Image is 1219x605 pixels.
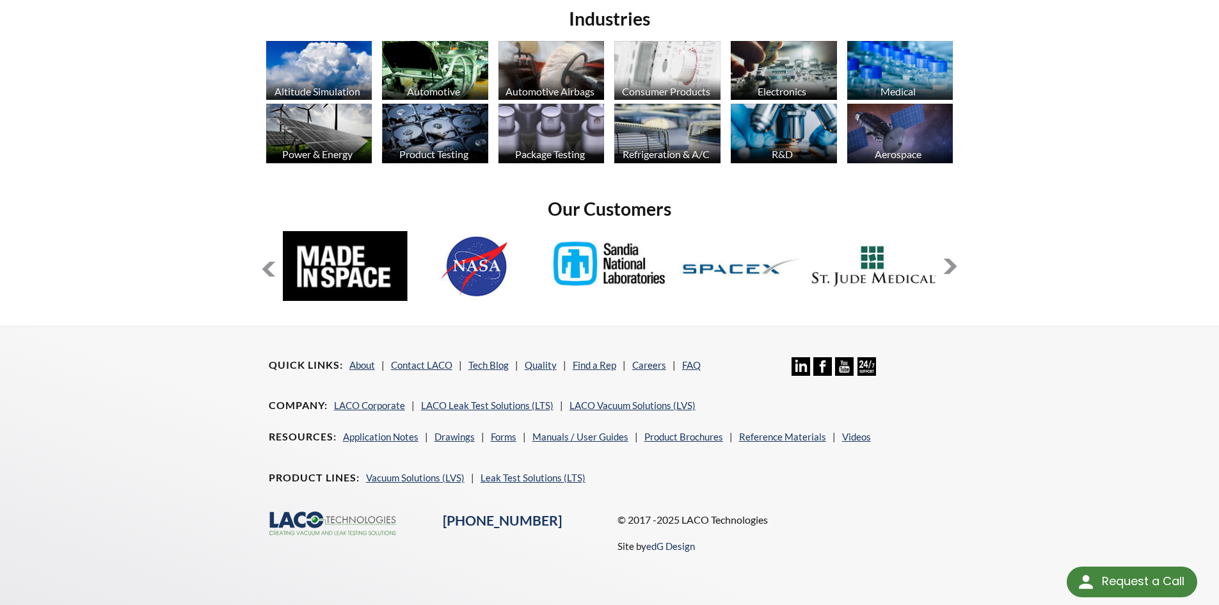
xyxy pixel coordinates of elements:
[614,104,721,163] img: industry_HVAC_670x376.jpg
[612,85,719,97] div: Consumer Products
[731,41,837,104] a: Electronics
[617,538,695,554] p: Site by
[845,148,952,160] div: Aerospace
[1076,572,1096,592] img: round button
[857,357,876,376] img: 24/7 Support Icon
[845,85,952,97] div: Medical
[269,359,343,372] h4: Quick Links
[1067,567,1197,597] div: Request a Call
[525,359,557,371] a: Quality
[547,231,672,301] img: Sandia-Natl-Labs.jpg
[644,431,723,442] a: Product Brochures
[570,399,696,411] a: LACO Vacuum Solutions (LVS)
[266,41,372,104] a: Altitude Simulation
[261,7,959,31] h2: Industries
[612,148,719,160] div: Refrigeration & A/C
[343,431,418,442] a: Application Notes
[468,359,509,371] a: Tech Blog
[614,41,721,101] img: industry_Consumer_670x376.jpg
[617,512,951,528] p: © 2017 -2025 LACO Technologies
[498,104,605,166] a: Package Testing
[731,41,837,101] img: industry_Electronics_670x376.jpg
[847,41,953,101] img: industry_Medical_670x376.jpg
[729,85,836,97] div: Electronics
[847,104,953,163] img: Artboard_1.jpg
[680,231,804,301] img: SpaceX.jpg
[266,41,372,101] img: industry_AltitudeSim_670x376.jpg
[443,512,562,529] a: [PHONE_NUMBER]
[382,41,488,101] img: industry_Automotive_670x376.jpg
[349,359,375,371] a: About
[857,366,876,378] a: 24/7 Support
[266,104,372,163] img: industry_Power-2_670x376.jpg
[261,197,959,221] h2: Our Customers
[847,41,953,104] a: Medical
[380,148,487,160] div: Product Testing
[498,104,605,163] img: industry_Package_670x376.jpg
[842,431,871,442] a: Videos
[646,540,695,552] a: edG Design
[614,104,721,166] a: Refrigeration & A/C
[415,231,539,301] img: NASA.jpg
[497,148,603,160] div: Package Testing
[1102,567,1184,596] div: Request a Call
[269,399,328,412] h4: Company
[366,472,465,483] a: Vacuum Solutions (LVS)
[632,359,666,371] a: Careers
[498,41,605,101] img: industry_Auto-Airbag_670x376.jpg
[729,148,836,160] div: R&D
[731,104,837,166] a: R&D
[573,359,616,371] a: Find a Rep
[382,104,488,166] a: Product Testing
[334,399,405,411] a: LACO Corporate
[498,41,605,104] a: Automotive Airbags
[847,104,953,166] a: Aerospace
[264,148,371,160] div: Power & Energy
[532,431,628,442] a: Manuals / User Guides
[812,231,937,301] img: LOGO_200x112.jpg
[264,85,371,97] div: Altitude Simulation
[614,41,721,104] a: Consumer Products
[434,431,475,442] a: Drawings
[382,41,488,104] a: Automotive
[421,399,554,411] a: LACO Leak Test Solutions (LTS)
[283,231,408,301] img: MadeInSpace.jpg
[382,104,488,163] img: industry_ProductTesting_670x376.jpg
[269,430,337,444] h4: Resources
[266,104,372,166] a: Power & Energy
[497,85,603,97] div: Automotive Airbags
[739,431,826,442] a: Reference Materials
[269,471,360,485] h4: Product Lines
[491,431,516,442] a: Forms
[731,104,837,163] img: industry_R_D_670x376.jpg
[391,359,452,371] a: Contact LACO
[682,359,701,371] a: FAQ
[380,85,487,97] div: Automotive
[481,472,586,483] a: Leak Test Solutions (LTS)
